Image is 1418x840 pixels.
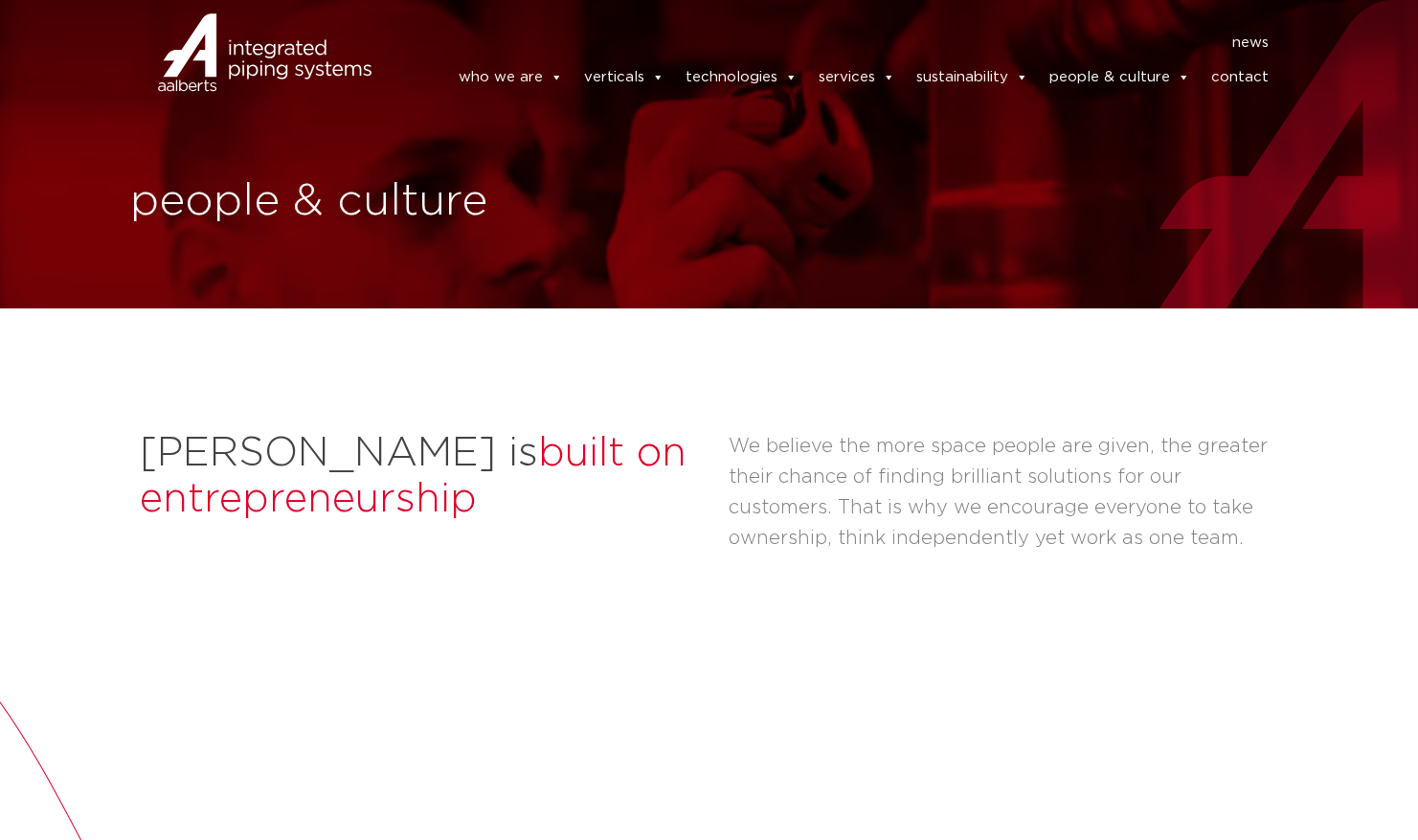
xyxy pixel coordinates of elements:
a: services [819,58,895,97]
a: verticals [584,58,664,97]
nav: Menu [400,28,1270,58]
h1: people & culture [130,171,700,233]
span: built on entrepreneurship [140,433,686,519]
a: sustainability [916,58,1028,97]
a: people & culture [1049,58,1190,97]
h2: [PERSON_NAME] is [140,431,709,523]
a: who we are [459,58,563,97]
a: news [1232,28,1269,58]
a: contact [1211,58,1269,97]
a: technologies [686,58,798,97]
p: We believe the more space people are given, the greater their chance of finding brilliant solutio... [729,431,1279,554]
